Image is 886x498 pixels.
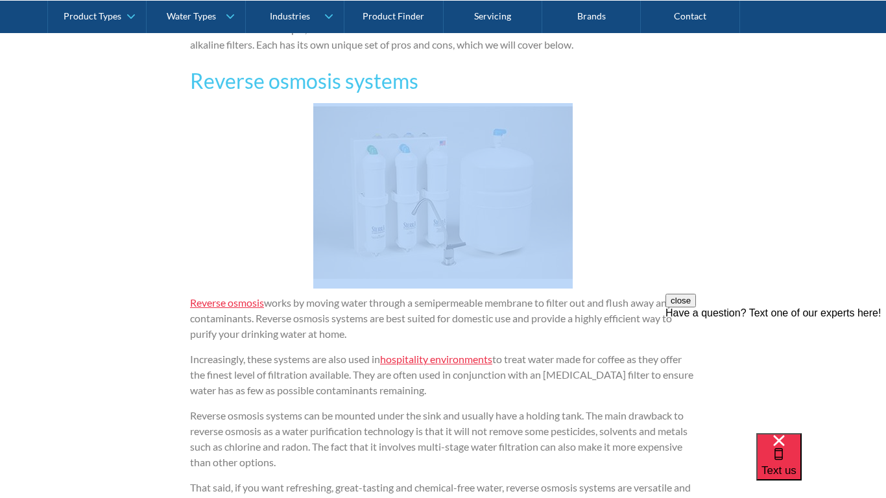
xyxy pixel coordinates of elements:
p: Here at The Water People, the best water filtration methods we recommend are reverse osmosis filt... [190,21,696,53]
h3: Reverse osmosis systems [190,65,696,97]
a: hospitality environments [380,353,492,365]
iframe: podium webchat widget bubble [756,433,886,498]
iframe: podium webchat widget prompt [665,294,886,449]
a: Reverse osmosis [190,296,264,309]
p: Reverse osmosis systems can be mounted under the sink and usually have a holding tank. The main d... [190,408,696,470]
p: works by moving water through a semipermeable membrane to filter out and flush away any contamina... [190,295,696,342]
div: Product Types [64,10,121,21]
div: Water Types [167,10,216,21]
img: reverse osmosis system2 [313,106,573,279]
p: Increasingly, these systems are also used in to treat water made for coffee as they offer the fin... [190,351,696,398]
div: Industries [270,10,310,21]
